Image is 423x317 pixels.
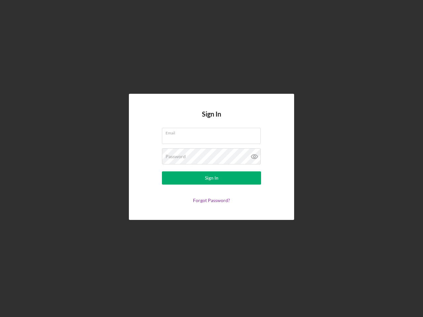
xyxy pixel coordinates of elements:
[166,154,186,159] label: Password
[205,171,218,185] div: Sign In
[162,171,261,185] button: Sign In
[202,110,221,128] h4: Sign In
[193,197,230,203] a: Forgot Password?
[166,128,261,135] label: Email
